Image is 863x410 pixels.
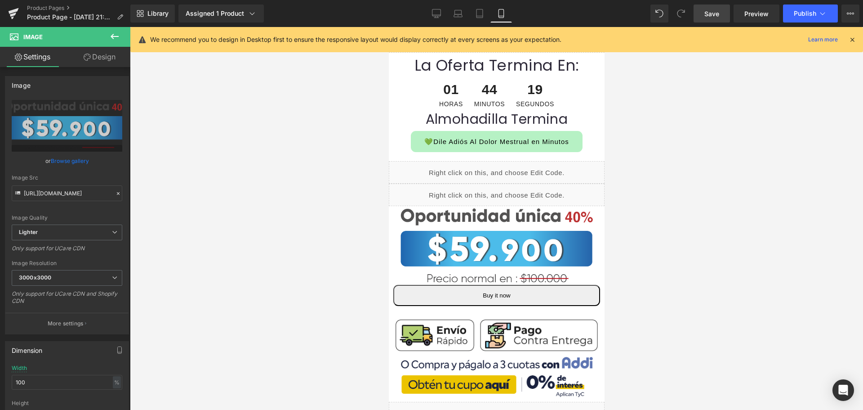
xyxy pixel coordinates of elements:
span: Image [23,33,43,41]
div: Open Intercom Messenger [832,379,854,401]
button: Publish [783,5,838,23]
a: Tablet [469,5,490,23]
input: Link [12,185,122,201]
a: Laptop [447,5,469,23]
div: Image Resolution [12,260,122,266]
div: % [113,376,121,388]
div: Image Quality [12,215,122,221]
button: Undo [650,5,668,23]
div: Only support for UCare CDN [12,245,122,258]
span: 19 [127,56,165,74]
span: Minutos [85,74,116,80]
div: Assigned 1 Product [186,9,257,18]
span: Horas [50,74,74,80]
p: More settings [48,320,84,328]
span: Preview [744,9,769,18]
a: Preview [734,5,779,23]
button: Redo [672,5,690,23]
div: Width [12,365,27,371]
a: Design [67,47,132,67]
span: Segundos [127,74,165,80]
button: More [841,5,859,23]
a: New Library [130,5,175,23]
a: Mobile [490,5,512,23]
span: Product Page - [DATE] 21:52:54 [27,14,113,21]
a: Learn more [805,34,841,45]
b: Lighter [19,229,38,235]
b: 3000x3000 [19,274,51,281]
input: auto [12,375,122,390]
span: Library [147,9,169,18]
p: We recommend you to design in Desktop first to ensure the responsive layout would display correct... [150,35,561,45]
span: 01 [50,56,74,74]
div: Dimension [12,342,43,354]
div: Only support for UCare CDN and Shopify CDN [12,290,122,311]
span: 44 [85,56,116,74]
span: Publish [794,10,816,17]
div: Image [12,77,31,89]
div: Image Src [12,175,122,181]
div: or [12,156,122,166]
div: Height [12,400,122,406]
a: 💚Dile Adiós Al Dolor Mestrual en Minutos [22,104,194,125]
a: Browse gallery [51,153,89,169]
button: More settings [5,313,129,334]
button: Buy it now [4,258,211,279]
a: Desktop [426,5,447,23]
span: Save [704,9,719,18]
a: Product Pages [27,5,130,12]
